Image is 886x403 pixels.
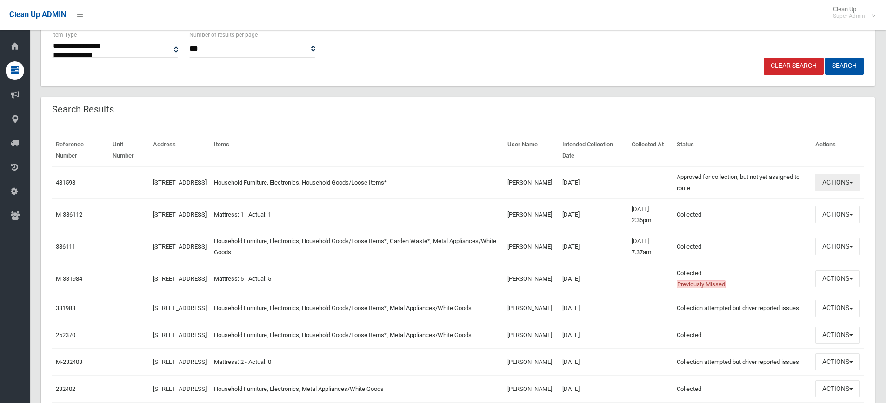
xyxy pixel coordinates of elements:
[9,10,66,19] span: Clean Up ADMIN
[210,231,504,263] td: Household Furniture, Electronics, Household Goods/Loose Items*, Garden Waste*, Metal Appliances/W...
[56,304,75,311] a: 331983
[815,300,860,317] button: Actions
[628,198,673,231] td: [DATE] 2:35pm
[56,211,82,218] a: M-386112
[828,6,874,20] span: Clean Up
[210,376,504,403] td: Household Furniture, Electronics, Metal Appliances/White Goods
[673,295,812,322] td: Collection attempted but driver reported issues
[504,166,559,199] td: [PERSON_NAME]
[673,349,812,376] td: Collection attempted but driver reported issues
[559,231,628,263] td: [DATE]
[815,380,860,397] button: Actions
[210,134,504,166] th: Items
[673,231,812,263] td: Collected
[504,231,559,263] td: [PERSON_NAME]
[815,206,860,223] button: Actions
[56,331,75,338] a: 252370
[153,211,207,218] a: [STREET_ADDRESS]
[673,198,812,231] td: Collected
[210,322,504,349] td: Household Furniture, Electronics, Household Goods/Loose Items*, Metal Appliances/White Goods
[815,174,860,191] button: Actions
[559,295,628,322] td: [DATE]
[504,322,559,349] td: [PERSON_NAME]
[559,322,628,349] td: [DATE]
[189,30,258,40] label: Number of results per page
[52,134,109,166] th: Reference Number
[56,275,82,282] a: M-331984
[559,134,628,166] th: Intended Collection Date
[673,263,812,295] td: Collected
[559,349,628,376] td: [DATE]
[153,331,207,338] a: [STREET_ADDRESS]
[812,134,864,166] th: Actions
[153,358,207,365] a: [STREET_ADDRESS]
[153,304,207,311] a: [STREET_ADDRESS]
[815,327,860,344] button: Actions
[52,30,77,40] label: Item Type
[504,295,559,322] td: [PERSON_NAME]
[153,179,207,186] a: [STREET_ADDRESS]
[56,385,75,392] a: 232402
[628,134,673,166] th: Collected At
[153,275,207,282] a: [STREET_ADDRESS]
[559,198,628,231] td: [DATE]
[56,179,75,186] a: 481598
[677,280,726,288] span: Previously Missed
[504,134,559,166] th: User Name
[559,166,628,199] td: [DATE]
[815,270,860,287] button: Actions
[673,134,812,166] th: Status
[504,198,559,231] td: [PERSON_NAME]
[673,166,812,199] td: Approved for collection, but not yet assigned to route
[153,243,207,250] a: [STREET_ADDRESS]
[210,263,504,295] td: Mattress: 5 - Actual: 5
[559,263,628,295] td: [DATE]
[504,376,559,403] td: [PERSON_NAME]
[673,376,812,403] td: Collected
[109,134,149,166] th: Unit Number
[825,58,864,75] button: Search
[628,231,673,263] td: [DATE] 7:37am
[504,263,559,295] td: [PERSON_NAME]
[764,58,824,75] a: Clear Search
[559,376,628,403] td: [DATE]
[153,385,207,392] a: [STREET_ADDRESS]
[673,322,812,349] td: Collected
[149,134,210,166] th: Address
[56,358,82,365] a: M-232403
[815,238,860,255] button: Actions
[504,349,559,376] td: [PERSON_NAME]
[210,349,504,376] td: Mattress: 2 - Actual: 0
[56,243,75,250] a: 386111
[210,295,504,322] td: Household Furniture, Electronics, Household Goods/Loose Items*, Metal Appliances/White Goods
[210,198,504,231] td: Mattress: 1 - Actual: 1
[833,13,865,20] small: Super Admin
[41,100,125,119] header: Search Results
[815,353,860,370] button: Actions
[210,166,504,199] td: Household Furniture, Electronics, Household Goods/Loose Items*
